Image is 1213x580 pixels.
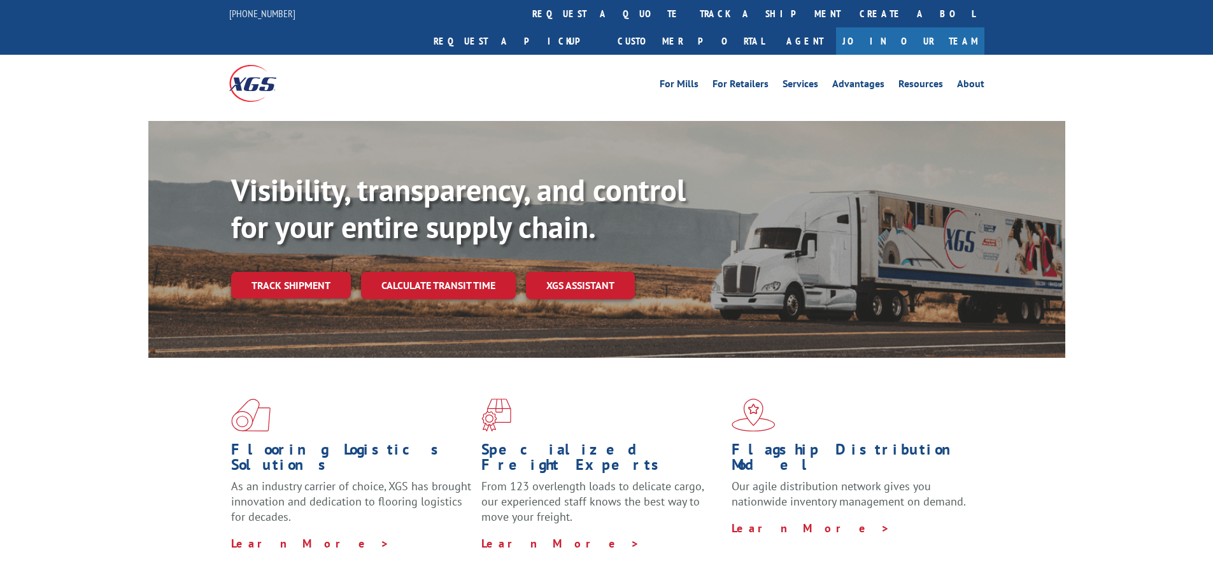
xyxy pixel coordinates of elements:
a: About [957,79,984,93]
a: Join Our Team [836,27,984,55]
h1: Flagship Distribution Model [732,442,972,479]
a: Learn More > [481,536,640,551]
a: For Retailers [713,79,769,93]
a: Resources [898,79,943,93]
span: As an industry carrier of choice, XGS has brought innovation and dedication to flooring logistics... [231,479,471,524]
img: xgs-icon-total-supply-chain-intelligence-red [231,399,271,432]
a: Agent [774,27,836,55]
img: xgs-icon-focused-on-flooring-red [481,399,511,432]
span: Our agile distribution network gives you nationwide inventory management on demand. [732,479,966,509]
a: Learn More > [231,536,390,551]
a: Calculate transit time [361,272,516,299]
h1: Flooring Logistics Solutions [231,442,472,479]
a: Services [783,79,818,93]
img: xgs-icon-flagship-distribution-model-red [732,399,776,432]
a: Track shipment [231,272,351,299]
p: From 123 overlength loads to delicate cargo, our experienced staff knows the best way to move you... [481,479,722,535]
a: Customer Portal [608,27,774,55]
a: [PHONE_NUMBER] [229,7,295,20]
a: Request a pickup [424,27,608,55]
a: XGS ASSISTANT [526,272,635,299]
h1: Specialized Freight Experts [481,442,722,479]
a: Learn More > [732,521,890,535]
a: Advantages [832,79,884,93]
b: Visibility, transparency, and control for your entire supply chain. [231,170,686,246]
a: For Mills [660,79,699,93]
